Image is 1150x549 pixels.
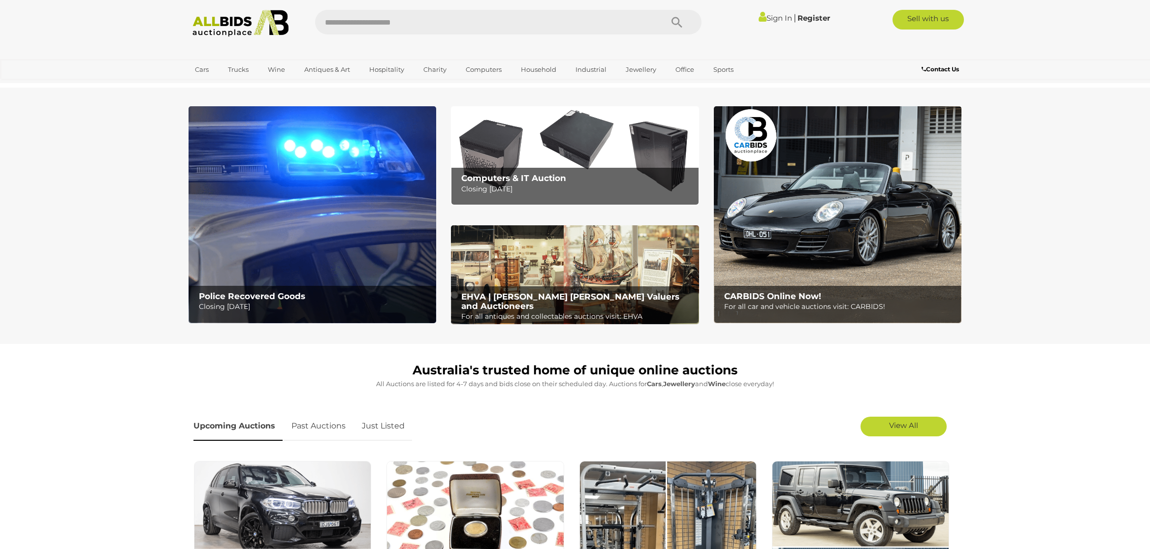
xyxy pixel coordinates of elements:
[451,225,699,325] a: EHVA | Evans Hastings Valuers and Auctioneers EHVA | [PERSON_NAME] [PERSON_NAME] Valuers and Auct...
[461,292,679,311] b: EHVA | [PERSON_NAME] [PERSON_NAME] Valuers and Auctioneers
[451,106,699,205] a: Computers & IT Auction Computers & IT Auction Closing [DATE]
[451,225,699,325] img: EHVA | Evans Hastings Valuers and Auctioneers
[298,61,356,78] a: Antiques & Art
[759,13,792,23] a: Sign In
[459,61,508,78] a: Computers
[663,380,695,388] strong: Jewellery
[193,364,957,377] h1: Australia's trusted home of unique online auctions
[889,421,918,430] span: View All
[461,173,566,183] b: Computers & IT Auction
[724,301,956,313] p: For all car and vehicle auctions visit: CARBIDS!
[189,78,271,94] a: [GEOGRAPHIC_DATA]
[861,417,947,436] a: View All
[261,61,291,78] a: Wine
[461,310,693,323] p: For all antiques and collectables auctions visit: EHVA
[514,61,563,78] a: Household
[714,106,961,323] a: CARBIDS Online Now! CARBIDS Online Now! For all car and vehicle auctions visit: CARBIDS!
[193,412,283,441] a: Upcoming Auctions
[354,412,412,441] a: Just Listed
[189,61,215,78] a: Cars
[461,183,693,195] p: Closing [DATE]
[417,61,453,78] a: Charity
[714,106,961,323] img: CARBIDS Online Now!
[669,61,701,78] a: Office
[798,13,830,23] a: Register
[619,61,663,78] a: Jewellery
[708,380,726,388] strong: Wine
[922,65,959,73] b: Contact Us
[569,61,613,78] a: Industrial
[794,12,796,23] span: |
[187,10,294,37] img: Allbids.com.au
[193,378,957,390] p: All Auctions are listed for 4-7 days and bids close on their scheduled day. Auctions for , and cl...
[647,380,662,388] strong: Cars
[199,301,431,313] p: Closing [DATE]
[284,412,353,441] a: Past Auctions
[893,10,964,30] a: Sell with us
[707,61,740,78] a: Sports
[724,291,821,301] b: CARBIDS Online Now!
[363,61,411,78] a: Hospitality
[189,106,436,323] img: Police Recovered Goods
[189,106,436,323] a: Police Recovered Goods Police Recovered Goods Closing [DATE]
[451,106,699,205] img: Computers & IT Auction
[922,64,961,75] a: Contact Us
[199,291,305,301] b: Police Recovered Goods
[222,61,255,78] a: Trucks
[652,10,702,34] button: Search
